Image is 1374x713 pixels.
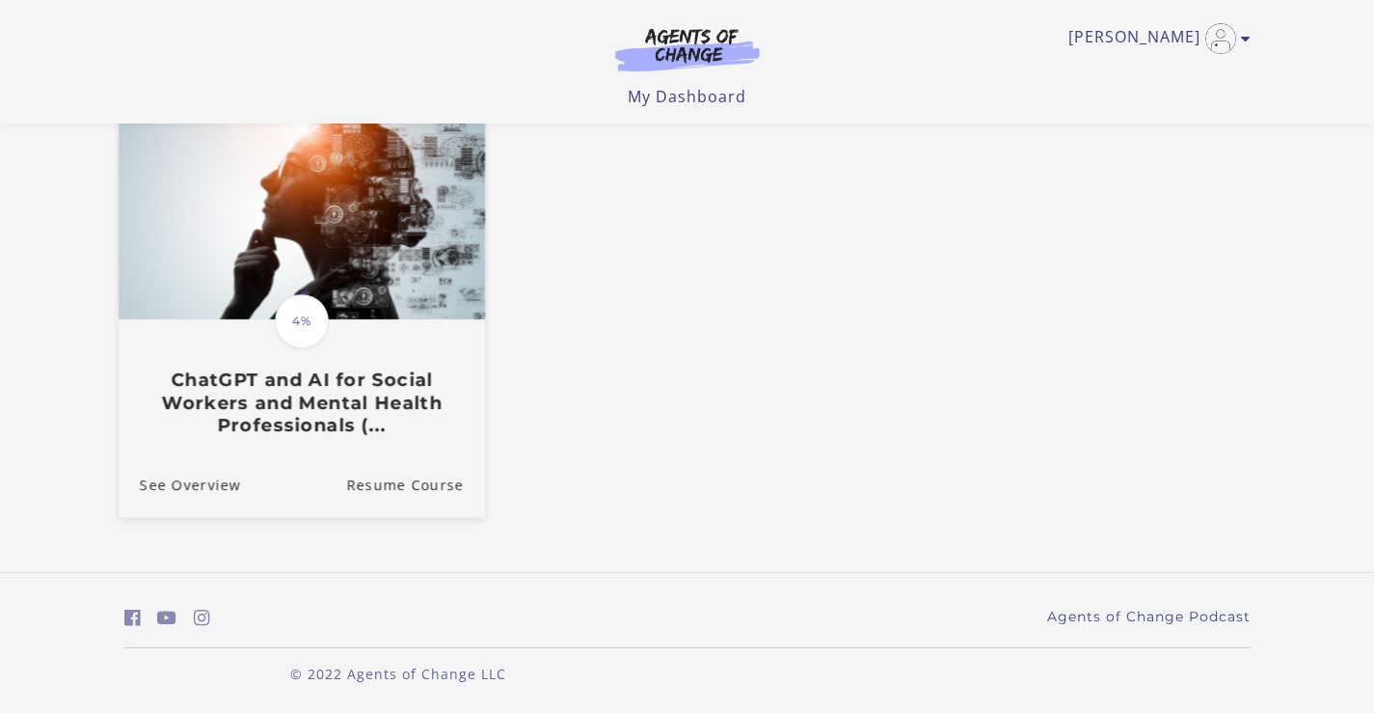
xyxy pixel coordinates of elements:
[194,609,210,627] i: https://www.instagram.com/agentsofchangeprep/ (Open in a new window)
[1047,607,1251,627] a: Agents of Change Podcast
[124,609,141,627] i: https://www.facebook.com/groups/aswbtestprep (Open in a new window)
[157,609,176,627] i: https://www.youtube.com/c/AgentsofChangeTestPrepbyMeaganMitchell (Open in a new window)
[628,86,746,107] a: My Dashboard
[118,452,240,516] a: ChatGPT and AI for Social Workers and Mental Health Professionals (...: See Overview
[124,664,672,684] p: © 2022 Agents of Change LLC
[346,452,485,516] a: ChatGPT and AI for Social Workers and Mental Health Professionals (...: Resume Course
[194,604,210,632] a: https://www.instagram.com/agentsofchangeprep/ (Open in a new window)
[157,604,176,632] a: https://www.youtube.com/c/AgentsofChangeTestPrepbyMeaganMitchell (Open in a new window)
[1068,23,1241,54] a: Toggle menu
[595,27,780,71] img: Agents of Change Logo
[124,604,141,632] a: https://www.facebook.com/groups/aswbtestprep (Open in a new window)
[139,369,463,436] h3: ChatGPT and AI for Social Workers and Mental Health Professionals (...
[275,294,329,348] span: 4%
